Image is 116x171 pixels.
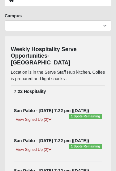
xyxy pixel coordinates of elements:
a: View Signed Up (2) [14,147,54,153]
span: 1 Spots Remaining [69,144,102,149]
strong: 7:22 Hospitality [14,89,46,94]
strong: San Pablo - [DATE] 7:22 pm ([DATE]) [14,138,89,143]
span: 1 Spots Remaining [69,114,102,119]
strong: San Pablo - [DATE] 7:22 pm ([DATE]) [14,108,89,113]
p: Location is in the Serve Staff Hub kitchen. Coffee is prepared and light snacks . [11,69,105,82]
a: View Signed Up (2) [14,117,54,123]
h4: Weekly Hospitality Serve Opportunities-[GEOGRAPHIC_DATA] [11,46,105,67]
